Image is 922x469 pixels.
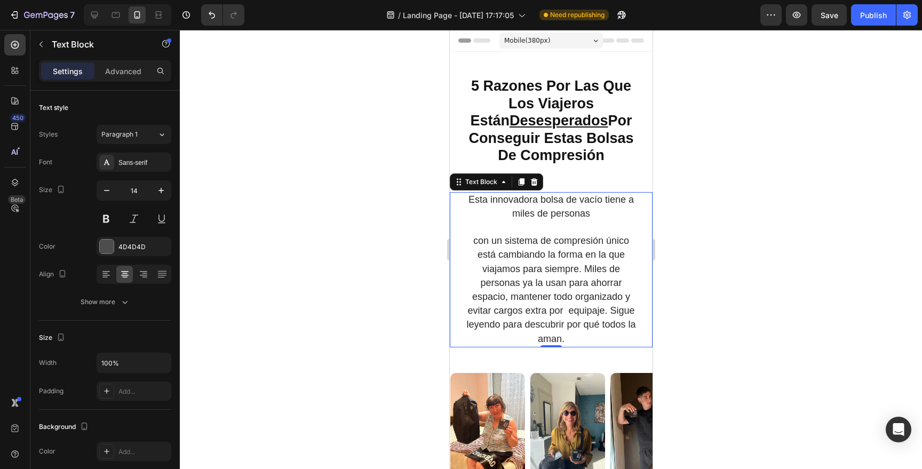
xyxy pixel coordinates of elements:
[403,10,514,21] span: Landing Page - [DATE] 17:17:05
[39,267,69,282] div: Align
[39,331,67,345] div: Size
[118,387,169,396] div: Add...
[4,4,80,26] button: 7
[450,30,653,469] iframe: Design area
[39,292,171,312] button: Show more
[39,157,52,167] div: Font
[81,297,130,307] div: Show more
[53,66,83,77] p: Settings
[39,386,63,396] div: Padding
[101,130,138,139] span: Paragraph 1
[118,242,169,252] div: 4D4D4D
[10,114,26,122] div: 450
[39,420,91,434] div: Background
[851,4,896,26] button: Publish
[52,38,142,51] p: Text Block
[118,158,169,168] div: Sans-serif
[886,417,911,442] div: Open Intercom Messenger
[201,4,244,26] div: Undo/Redo
[550,10,605,20] span: Need republishing
[398,10,401,21] span: /
[97,125,171,144] button: Paragraph 1
[39,447,55,456] div: Color
[821,11,838,20] span: Save
[39,103,68,113] div: Text style
[118,447,169,457] div: Add...
[70,9,75,21] p: 7
[860,10,887,21] div: Publish
[39,358,57,368] div: Width
[39,130,58,139] div: Styles
[105,66,141,77] p: Advanced
[97,353,171,372] input: Auto
[39,183,67,197] div: Size
[812,4,847,26] button: Save
[8,195,26,204] div: Beta
[39,242,55,251] div: Color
